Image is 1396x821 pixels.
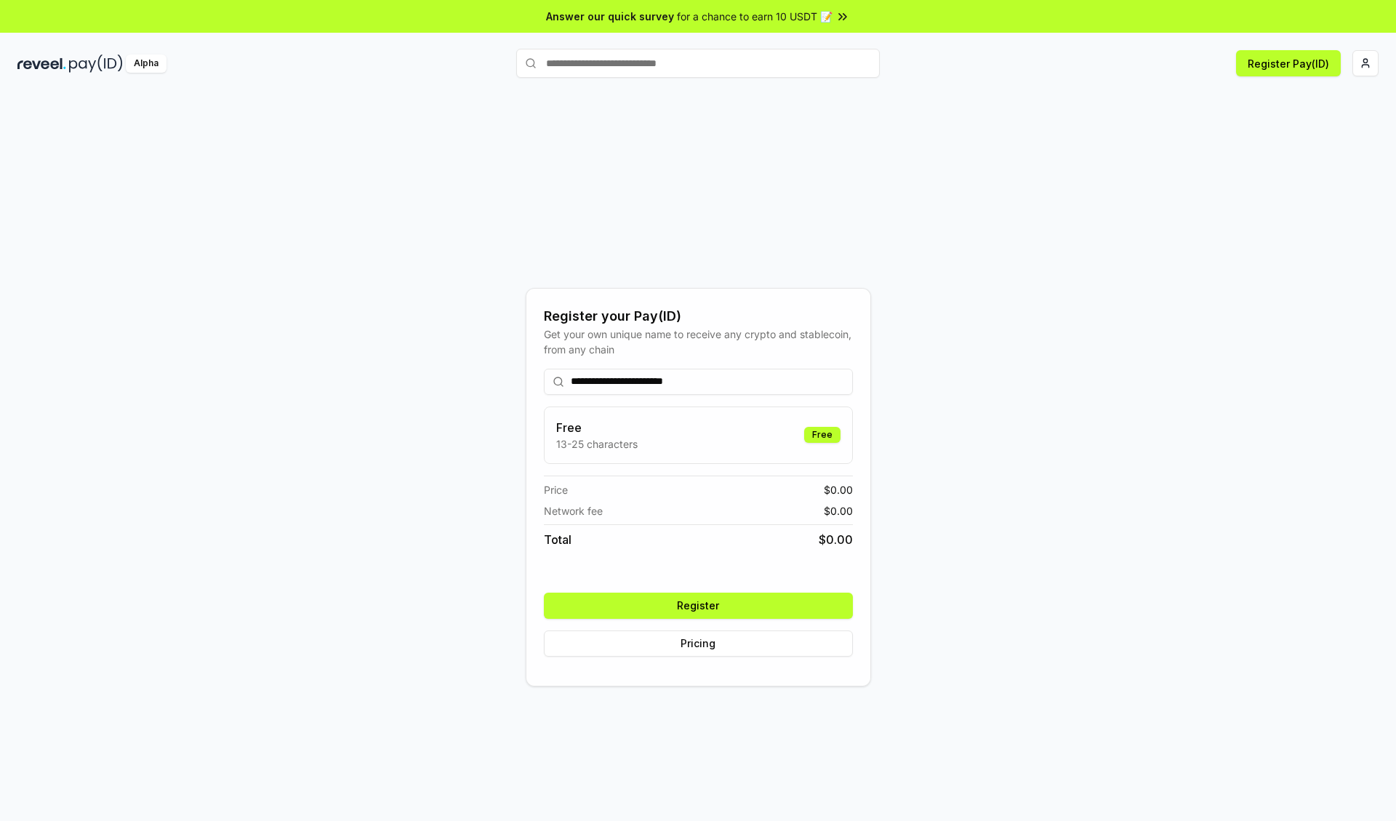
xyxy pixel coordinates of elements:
[819,531,853,548] span: $ 0.00
[544,503,603,518] span: Network fee
[824,503,853,518] span: $ 0.00
[546,9,674,24] span: Answer our quick survey
[544,630,853,657] button: Pricing
[677,9,833,24] span: for a chance to earn 10 USDT 📝
[544,306,853,327] div: Register your Pay(ID)
[804,427,841,443] div: Free
[544,531,571,548] span: Total
[544,327,853,357] div: Get your own unique name to receive any crypto and stablecoin, from any chain
[544,482,568,497] span: Price
[69,55,123,73] img: pay_id
[824,482,853,497] span: $ 0.00
[17,55,66,73] img: reveel_dark
[556,419,638,436] h3: Free
[556,436,638,452] p: 13-25 characters
[126,55,167,73] div: Alpha
[1236,50,1341,76] button: Register Pay(ID)
[544,593,853,619] button: Register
